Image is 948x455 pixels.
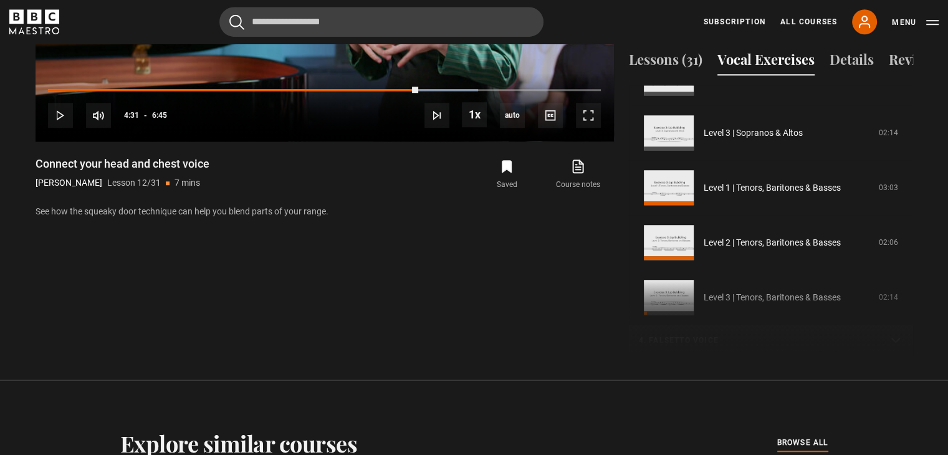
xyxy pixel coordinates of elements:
button: Playback Rate [462,102,487,127]
button: Saved [471,156,542,193]
button: Mute [86,103,111,128]
div: Current quality: 720p [500,103,525,128]
button: Next Lesson [424,103,449,128]
h1: Connect your head and chest voice [36,156,209,171]
a: Level 1 | Tenors, Baritones & Basses [704,181,841,194]
span: 6:45 [152,104,167,127]
a: Subscription [704,16,765,27]
button: Fullscreen [576,103,601,128]
a: Level 3 | Sopranos & Altos [704,127,803,140]
p: See how the squeaky door technique can help you blend parts of your range. [36,205,614,218]
a: Course notes [542,156,613,193]
input: Search [219,7,543,37]
p: [PERSON_NAME] [36,176,102,189]
button: Play [48,103,73,128]
p: 7 mins [175,176,200,189]
button: Details [830,49,874,75]
div: Progress Bar [48,89,600,92]
button: Submit the search query [229,14,244,30]
svg: BBC Maestro [9,9,59,34]
button: Captions [538,103,563,128]
a: Level 2 | Tenors, Baritones & Basses [704,236,841,249]
span: auto [500,103,525,128]
a: browse all [777,436,828,450]
span: browse all [777,436,828,449]
span: - [144,111,147,120]
a: All Courses [780,16,837,27]
span: 4:31 [124,104,139,127]
p: Lesson 12/31 [107,176,161,189]
button: Vocal Exercises [717,49,815,75]
button: Lessons (31) [629,49,702,75]
button: Toggle navigation [892,16,939,29]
